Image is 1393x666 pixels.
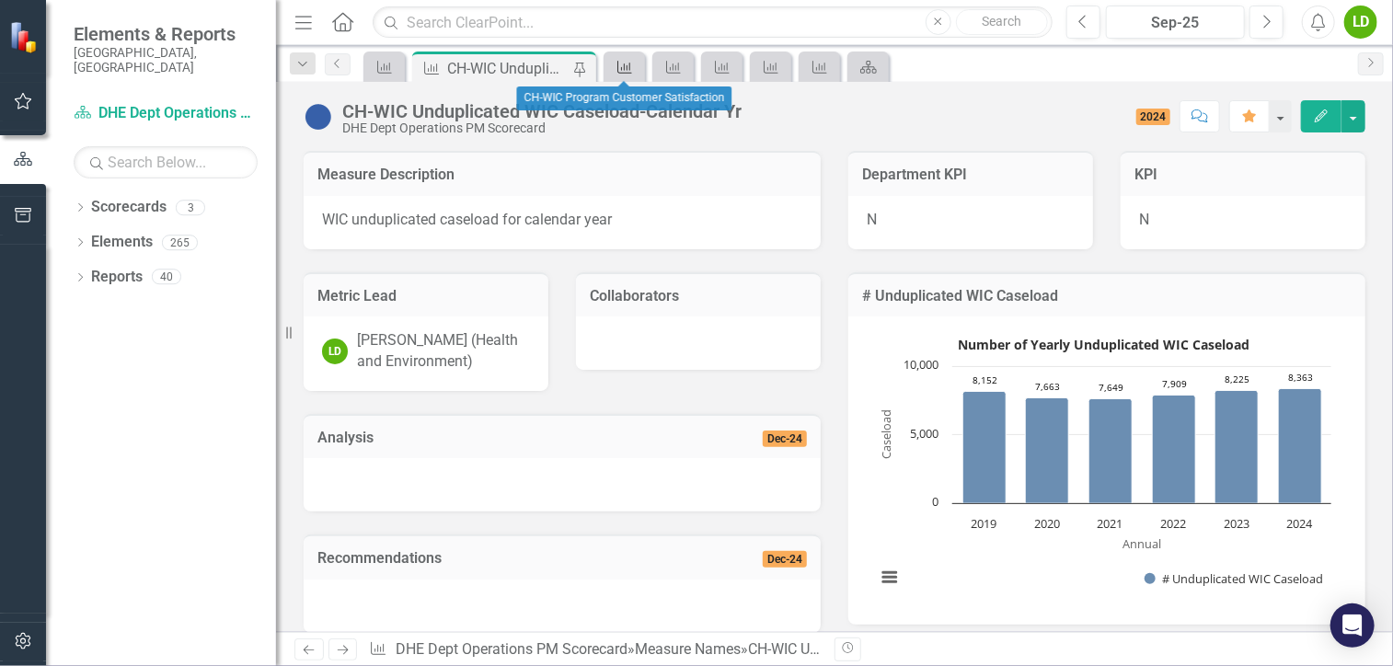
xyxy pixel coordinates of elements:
[1344,6,1377,39] button: LD
[1098,515,1123,532] text: 2021
[748,640,1059,658] div: CH-WIC Unduplicated WIC Caseload-Calendar Yr
[176,200,205,215] div: 3
[1160,515,1186,532] text: 2022
[91,197,167,218] a: Scorecards
[342,121,742,135] div: DHE Dept Operations PM Scorecard
[1035,380,1060,393] text: 7,663
[317,430,593,446] h3: Analysis
[9,21,41,53] img: ClearPoint Strategy
[763,551,807,568] span: Dec-24
[971,515,996,532] text: 2019
[1136,109,1171,125] span: 2024
[910,425,938,442] text: 5,000
[373,6,1053,39] input: Search ClearPoint...
[317,550,679,567] h3: Recommendations
[342,101,742,121] div: CH-WIC Unduplicated WIC Caseload-Calendar Yr
[322,211,612,228] span: WIC unduplicated caseload for calendar year
[904,356,938,373] text: 10,000
[1089,399,1133,504] path: 2021, 7,649. # Unduplicated WIC Caseload.
[91,232,153,253] a: Elements
[590,288,807,304] h3: Collaborators
[74,146,258,178] input: Search Below...
[317,288,535,304] h3: Metric Lead
[517,86,732,110] div: CH-WIC Program Customer Satisfaction
[973,373,997,386] text: 8,152
[1026,398,1069,504] path: 2020, 7,663. # Unduplicated WIC Caseload.
[1145,570,1324,587] button: Show # Unduplicated WIC Caseload
[447,57,569,80] div: CH-WIC Unduplicated WIC Caseload-Calendar Yr
[152,270,181,285] div: 40
[396,640,627,658] a: DHE Dept Operations PM Scorecard
[369,639,821,660] div: » »
[1153,396,1196,504] path: 2022, 7,909. # Unduplicated WIC Caseload.
[1112,12,1238,34] div: Sep-25
[1215,391,1259,504] path: 2023, 8,225. # Unduplicated WIC Caseload.
[304,102,333,132] img: No Information
[322,339,348,364] div: LD
[878,410,894,460] text: Caseload
[357,330,530,373] div: [PERSON_NAME] (Health and Environment)
[932,493,938,510] text: 0
[982,14,1021,29] span: Search
[1288,371,1313,384] text: 8,363
[867,330,1347,606] div: Number of Yearly Unduplicated WIC Caseload. Highcharts interactive chart.
[956,9,1048,35] button: Search
[763,431,807,447] span: Dec-24
[963,392,1007,504] path: 2019, 8,152. # Unduplicated WIC Caseload.
[1099,381,1123,394] text: 7,649
[74,23,258,45] span: Elements & Reports
[1106,6,1245,39] button: Sep-25
[1139,211,1149,228] span: N
[74,45,258,75] small: [GEOGRAPHIC_DATA], [GEOGRAPHIC_DATA]
[635,640,741,658] a: Measure Names
[1122,536,1161,553] text: Annual
[1134,166,1352,183] h3: KPI
[91,267,143,288] a: Reports
[1225,373,1249,385] text: 8,225
[74,103,258,124] a: DHE Dept Operations PM Scorecard
[162,235,198,250] div: 265
[867,211,877,228] span: N
[1034,515,1060,532] text: 2020
[1224,515,1249,532] text: 2023
[1162,377,1187,390] text: 7,909
[1330,603,1375,648] div: Open Intercom Messenger
[1287,515,1314,532] text: 2024
[877,564,903,590] button: View chart menu, Number of Yearly Unduplicated WIC Caseload
[1279,389,1322,504] path: 2024, 8,363. # Unduplicated WIC Caseload.
[959,336,1250,353] text: Number of Yearly Unduplicated WIC Caseload
[317,166,807,183] h3: Measure Description
[862,288,1352,304] h3: # Unduplicated WIC Caseload
[867,330,1341,606] svg: Interactive chart
[862,166,1079,183] h3: Department KPI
